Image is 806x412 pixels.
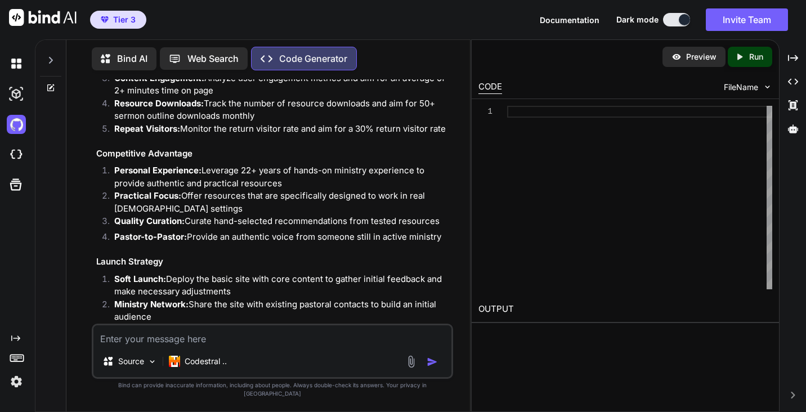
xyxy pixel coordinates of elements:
[114,274,166,284] strong: Soft Launch:
[114,73,204,83] strong: Content Engagement:
[187,52,239,65] p: Web Search
[540,15,599,25] span: Documentation
[686,51,717,62] p: Preview
[7,145,26,164] img: cloudideIcon
[105,215,451,231] li: Curate hand-selected recommendations from tested resources
[540,14,599,26] button: Documentation
[405,355,418,368] img: attachment
[671,52,682,62] img: preview
[147,357,157,366] img: Pick Models
[105,97,451,123] li: Track the number of resource downloads and aim for 50+ sermon outline downloads monthly
[90,11,146,29] button: premiumTier 3
[114,123,180,134] strong: Repeat Visitors:
[118,356,144,367] p: Source
[185,356,227,367] p: Codestral ..
[724,82,758,93] span: FileName
[96,256,451,268] h3: Launch Strategy
[7,84,26,104] img: darkAi-studio
[169,356,180,367] img: Codestral 25.01
[749,51,763,62] p: Run
[9,9,77,26] img: Bind AI
[279,52,347,65] p: Code Generator
[92,381,453,398] p: Bind can provide inaccurate information, including about people. Always double-check its answers....
[114,231,187,242] strong: Pastor-to-Pastor:
[7,115,26,134] img: githubDark
[105,231,451,247] li: Provide an authentic voice from someone still in active ministry
[478,106,492,118] div: 1
[113,14,136,25] span: Tier 3
[7,54,26,73] img: darkChat
[105,72,451,97] li: Analyze user engagement metrics and aim for an average of 2+ minutes time on page
[105,298,451,324] li: Share the site with existing pastoral contacts to build an initial audience
[472,296,779,323] h2: OUTPUT
[478,80,502,94] div: CODE
[7,372,26,391] img: settings
[114,98,204,109] strong: Resource Downloads:
[706,8,788,31] button: Invite Team
[105,190,451,215] li: Offer resources that are specifically designed to work in real [DEMOGRAPHIC_DATA] settings
[96,147,451,160] h3: Competitive Advantage
[114,216,185,226] strong: Quality Curation:
[105,123,451,138] li: Monitor the return visitor rate and aim for a 30% return visitor rate
[105,164,451,190] li: Leverage 22+ years of hands-on ministry experience to provide authentic and practical resources
[616,14,659,25] span: Dark mode
[105,273,451,298] li: Deploy the basic site with core content to gather initial feedback and make necessary adjustments
[763,82,772,92] img: chevron down
[114,190,181,201] strong: Practical Focus:
[117,52,147,65] p: Bind AI
[101,16,109,23] img: premium
[427,356,438,368] img: icon
[114,165,201,176] strong: Personal Experience:
[114,299,189,310] strong: Ministry Network:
